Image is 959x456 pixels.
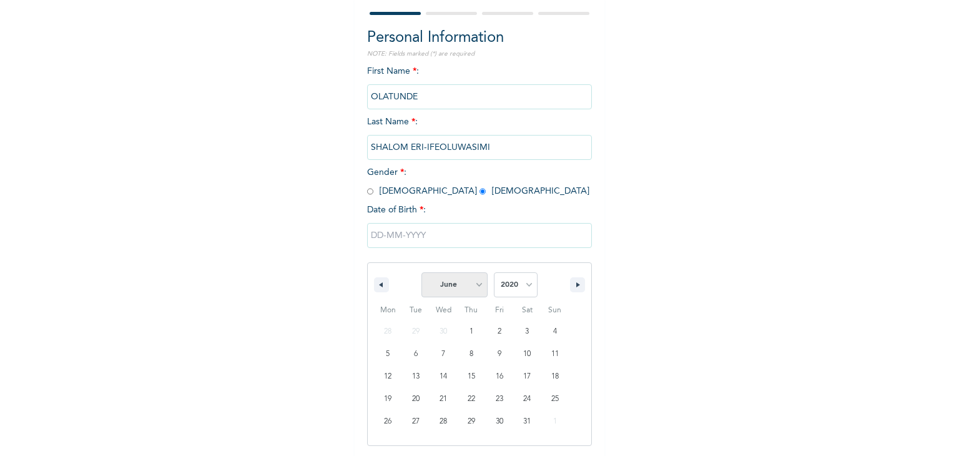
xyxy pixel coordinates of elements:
[374,365,402,388] button: 12
[523,388,531,410] span: 24
[551,343,559,365] span: 11
[367,168,589,196] span: Gender : [DEMOGRAPHIC_DATA] [DEMOGRAPHIC_DATA]
[412,365,420,388] span: 13
[485,320,513,343] button: 2
[458,343,486,365] button: 8
[374,388,402,410] button: 19
[458,365,486,388] button: 15
[430,343,458,365] button: 7
[384,365,391,388] span: 12
[525,320,529,343] span: 3
[440,388,447,410] span: 21
[513,300,541,320] span: Sat
[496,410,503,433] span: 30
[412,388,420,410] span: 20
[367,117,592,152] span: Last Name :
[496,365,503,388] span: 16
[523,343,531,365] span: 10
[541,388,569,410] button: 25
[367,135,592,160] input: Enter your last name
[402,300,430,320] span: Tue
[513,365,541,388] button: 17
[468,388,475,410] span: 22
[513,388,541,410] button: 24
[367,67,592,101] span: First Name :
[513,410,541,433] button: 31
[553,320,557,343] span: 4
[470,343,473,365] span: 8
[513,343,541,365] button: 10
[541,365,569,388] button: 18
[541,320,569,343] button: 4
[367,27,592,49] h2: Personal Information
[367,223,592,248] input: DD-MM-YYYY
[367,49,592,59] p: NOTE: Fields marked (*) are required
[485,365,513,388] button: 16
[441,343,445,365] span: 7
[430,410,458,433] button: 28
[485,388,513,410] button: 23
[402,343,430,365] button: 6
[374,410,402,433] button: 26
[412,410,420,433] span: 27
[468,365,475,388] span: 15
[430,365,458,388] button: 14
[468,410,475,433] span: 29
[498,320,501,343] span: 2
[458,300,486,320] span: Thu
[485,300,513,320] span: Fri
[551,388,559,410] span: 25
[513,320,541,343] button: 3
[523,365,531,388] span: 17
[541,300,569,320] span: Sun
[440,365,447,388] span: 14
[430,300,458,320] span: Wed
[384,388,391,410] span: 19
[485,343,513,365] button: 9
[430,388,458,410] button: 21
[470,320,473,343] span: 1
[458,320,486,343] button: 1
[485,410,513,433] button: 30
[414,343,418,365] span: 6
[498,343,501,365] span: 9
[386,343,390,365] span: 5
[523,410,531,433] span: 31
[496,388,503,410] span: 23
[458,388,486,410] button: 22
[402,388,430,410] button: 20
[551,365,559,388] span: 18
[367,84,592,109] input: Enter your first name
[367,204,426,217] span: Date of Birth :
[374,343,402,365] button: 5
[384,410,391,433] span: 26
[374,300,402,320] span: Mon
[440,410,447,433] span: 28
[458,410,486,433] button: 29
[541,343,569,365] button: 11
[402,365,430,388] button: 13
[402,410,430,433] button: 27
